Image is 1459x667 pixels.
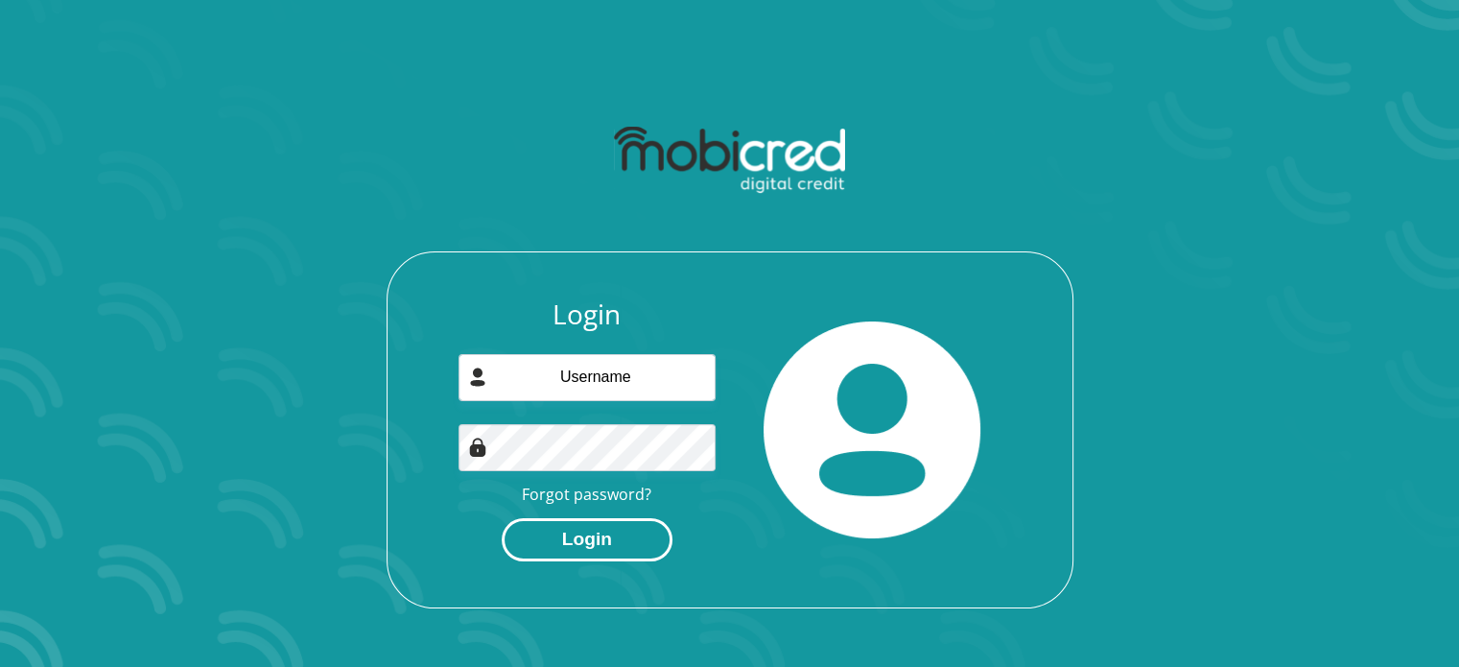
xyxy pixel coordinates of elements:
[468,438,487,457] img: Image
[614,127,845,194] img: mobicred logo
[502,518,672,561] button: Login
[459,298,716,331] h3: Login
[522,484,651,505] a: Forgot password?
[459,354,716,401] input: Username
[468,368,487,387] img: user-icon image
